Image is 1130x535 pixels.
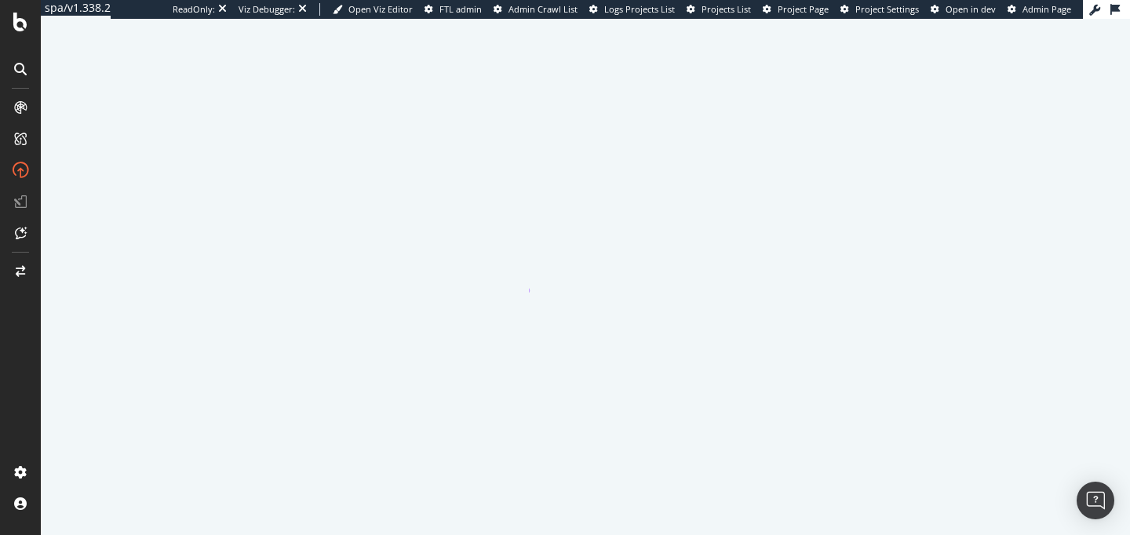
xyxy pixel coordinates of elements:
span: FTL admin [439,3,482,15]
div: ReadOnly: [173,3,215,16]
span: Project Settings [855,3,919,15]
div: Open Intercom Messenger [1077,482,1114,519]
span: Project Page [778,3,829,15]
a: Open Viz Editor [333,3,413,16]
span: Open in dev [946,3,996,15]
span: Admin Crawl List [508,3,578,15]
a: Logs Projects List [589,3,675,16]
a: Projects List [687,3,751,16]
div: animation [529,236,642,293]
a: Open in dev [931,3,996,16]
span: Logs Projects List [604,3,675,15]
div: Viz Debugger: [239,3,295,16]
a: Project Settings [840,3,919,16]
a: Admin Crawl List [494,3,578,16]
a: Project Page [763,3,829,16]
a: FTL admin [425,3,482,16]
span: Admin Page [1022,3,1071,15]
a: Admin Page [1008,3,1071,16]
span: Open Viz Editor [348,3,413,15]
span: Projects List [702,3,751,15]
